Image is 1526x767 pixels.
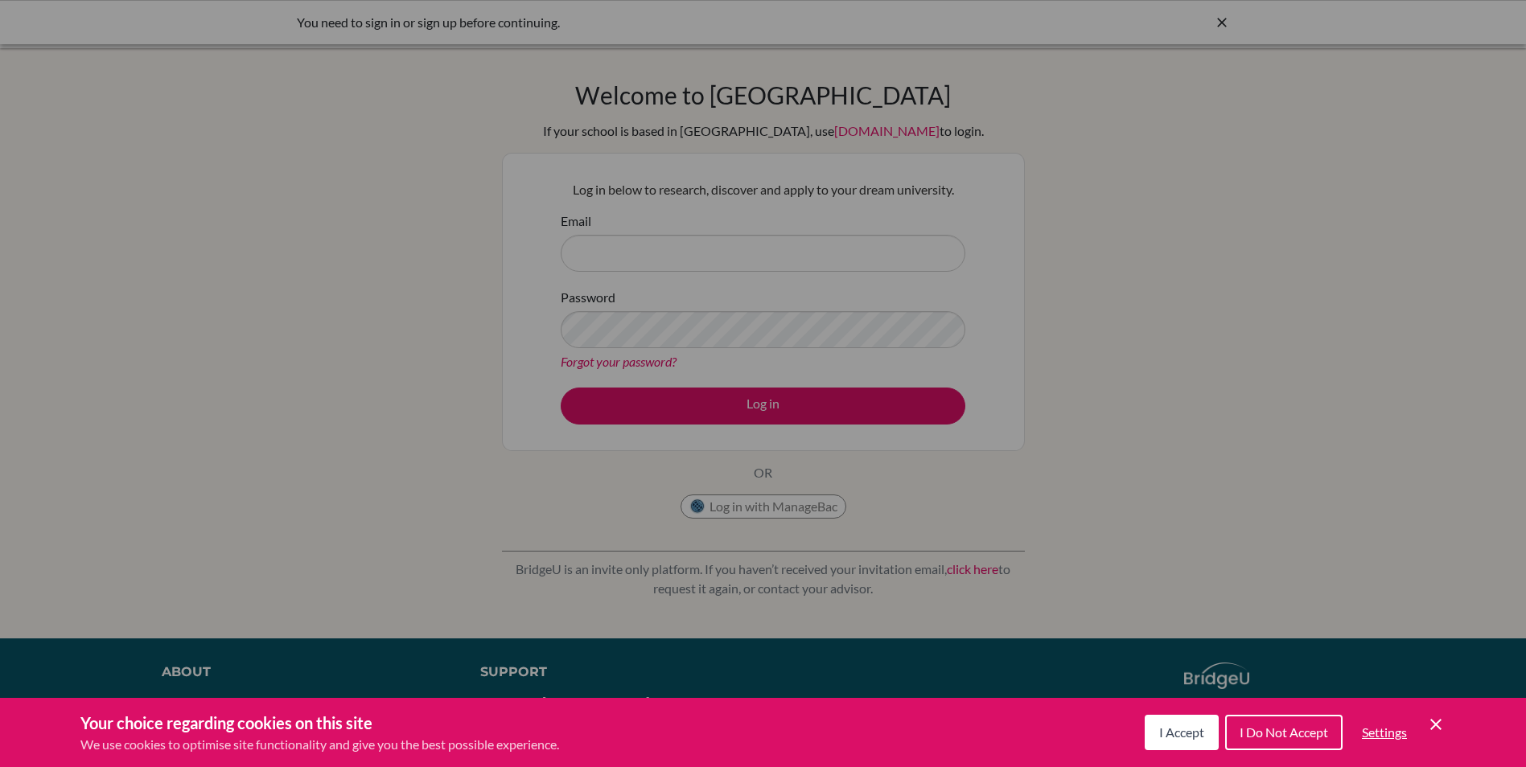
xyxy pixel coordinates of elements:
h3: Your choice regarding cookies on this site [80,711,559,735]
span: I Do Not Accept [1240,724,1328,740]
button: Save and close [1426,715,1446,734]
span: Settings [1362,724,1407,740]
p: We use cookies to optimise site functionality and give you the best possible experience. [80,735,559,754]
button: I Do Not Accept [1225,715,1343,750]
button: I Accept [1145,715,1219,750]
span: I Accept [1159,724,1204,740]
button: Settings [1349,716,1420,749]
